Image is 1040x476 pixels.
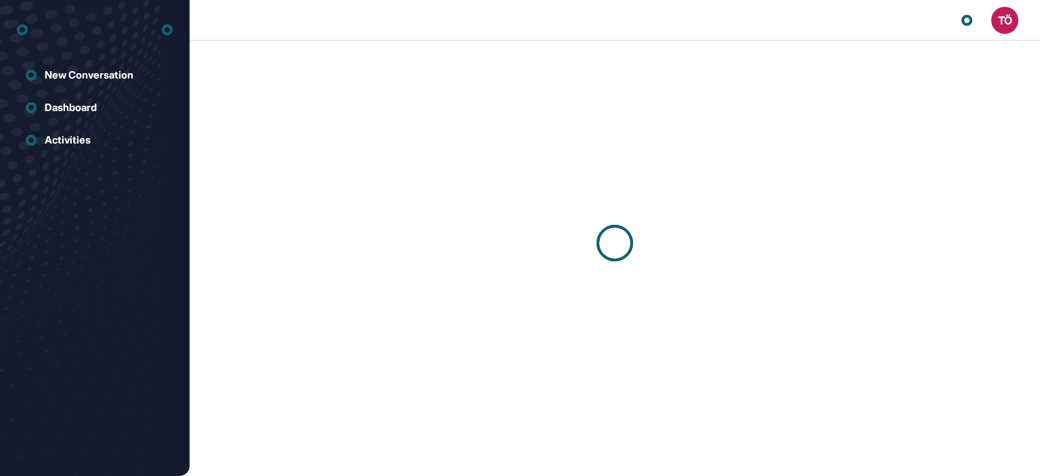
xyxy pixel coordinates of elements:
[17,62,173,89] a: New Conversation
[17,127,173,154] a: Activities
[17,94,173,121] a: Dashboard
[17,19,28,41] div: entrapeer-logo
[45,69,133,81] div: New Conversation
[991,7,1018,34] button: TÖ
[45,102,97,114] div: Dashboard
[45,134,91,146] div: Activities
